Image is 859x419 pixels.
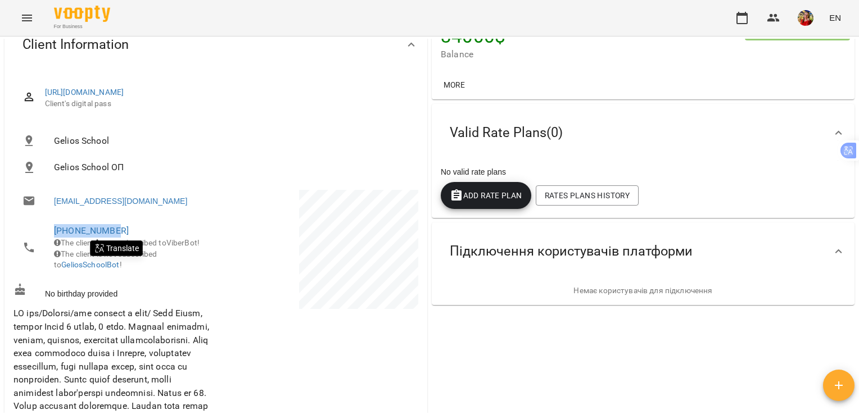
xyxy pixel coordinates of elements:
span: Valid Rate Plans ( 0 ) [450,124,563,142]
span: Gelios School [54,134,409,148]
span: Balance [441,48,745,61]
a: [EMAIL_ADDRESS][DOMAIN_NAME] [54,195,187,207]
a: GeliosSchoolBot [61,260,119,269]
span: Rates Plans History [545,189,630,202]
div: Client Information [4,16,427,74]
span: More [441,78,468,92]
a: [URL][DOMAIN_NAME] [45,88,124,97]
button: More [436,75,472,95]
div: Valid Rate Plans(0) [432,104,855,162]
p: Немає користувачів для підключення [441,285,846,297]
button: EN [825,7,846,28]
span: Client Information [22,36,129,53]
span: For Business [54,23,110,30]
span: Підключення користувачів платформи [450,243,693,260]
button: Rates Plans History [536,185,639,206]
span: Gelios School ОП [54,161,409,174]
span: EN [829,12,841,24]
span: Add Rate plan [450,189,522,202]
span: The client is not subscribed to ! [54,249,157,270]
div: Підключення користувачів платформи [432,222,855,280]
span: The client is not subscribed to ViberBot! [54,238,200,247]
button: Menu [13,4,40,31]
div: No valid rate plans [438,164,848,180]
span: Client's digital pass [45,98,409,110]
img: 5e634735370bbb5983f79fa1b5928c88.png [798,10,813,26]
img: Voopty Logo [54,6,110,22]
div: No birthday provided [11,281,216,302]
button: Add Rate plan [441,182,531,209]
a: [PHONE_NUMBER] [54,225,129,236]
